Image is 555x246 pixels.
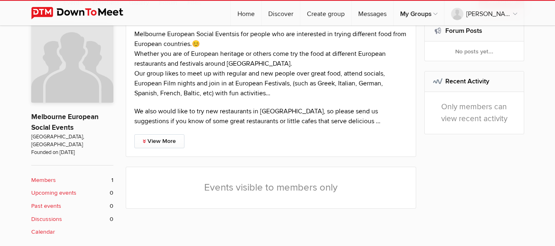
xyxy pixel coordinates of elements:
b: Members [31,176,56,185]
img: Melbourne European Social Events [31,21,113,103]
a: My Groups [394,1,444,25]
a: Calendar [31,228,113,237]
b: Discussions [31,215,62,224]
span: 0 [110,189,113,198]
div: Only members can view recent activity [425,92,524,134]
a: Discover [262,1,300,25]
a: Discussions 0 [31,215,113,224]
a: View More [134,134,184,148]
a: Messages [352,1,393,25]
a: Members 1 [31,176,113,185]
a: Upcoming events 0 [31,189,113,198]
b: Upcoming events [31,189,76,198]
span: Founded on [DATE] [31,149,113,156]
span: [GEOGRAPHIC_DATA], [GEOGRAPHIC_DATA] [31,133,113,149]
div: No posts yet... [425,41,524,61]
img: DownToMeet [31,7,136,19]
a: Forum Posts [445,27,482,35]
p: Melbourne European Social Eventsis for people who are interested in trying different food from Eu... [134,29,408,98]
b: Past events [31,202,61,211]
h2: Recent Activity [433,71,516,91]
p: We also would like to try new restaurants in [GEOGRAPHIC_DATA], so please send us suggestions if ... [134,106,408,126]
a: [PERSON_NAME] [444,1,524,25]
span: 0 [110,215,113,224]
a: Home [231,1,261,25]
b: Calendar [31,228,55,237]
a: Create group [300,1,351,25]
div: Events visible to members only [126,167,417,209]
a: Past events 0 [31,202,113,211]
span: 0 [110,202,113,211]
span: 1 [111,176,113,185]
